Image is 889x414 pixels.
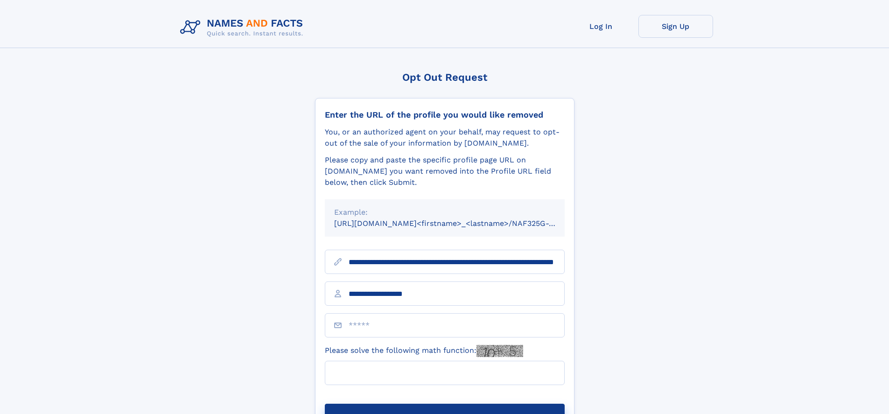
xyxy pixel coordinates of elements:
[325,110,565,120] div: Enter the URL of the profile you would like removed
[325,154,565,188] div: Please copy and paste the specific profile page URL on [DOMAIN_NAME] you want removed into the Pr...
[325,345,523,357] label: Please solve the following math function:
[315,71,574,83] div: Opt Out Request
[334,207,555,218] div: Example:
[325,126,565,149] div: You, or an authorized agent on your behalf, may request to opt-out of the sale of your informatio...
[334,219,582,228] small: [URL][DOMAIN_NAME]<firstname>_<lastname>/NAF325G-xxxxxxxx
[638,15,713,38] a: Sign Up
[176,15,311,40] img: Logo Names and Facts
[564,15,638,38] a: Log In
